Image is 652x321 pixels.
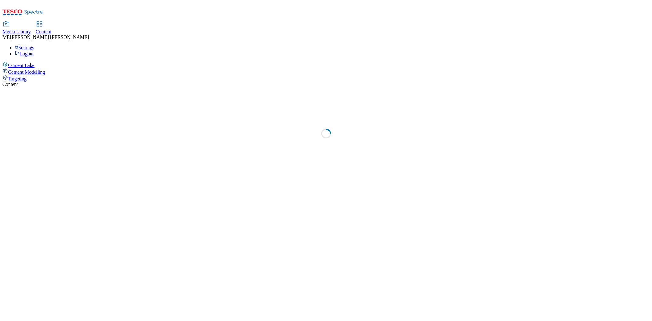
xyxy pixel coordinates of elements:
span: Content Lake [8,63,35,68]
span: Media Library [2,29,31,34]
a: Targeting [2,75,650,82]
a: Content [36,22,51,35]
a: Media Library [2,22,31,35]
a: Content Lake [2,61,650,68]
a: Settings [15,45,34,50]
div: Content [2,82,650,87]
a: Logout [15,51,34,56]
span: [PERSON_NAME] [PERSON_NAME] [10,35,89,40]
a: Content Modelling [2,68,650,75]
span: Content Modelling [8,69,45,75]
span: Targeting [8,76,27,81]
span: MR [2,35,10,40]
span: Content [36,29,51,34]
